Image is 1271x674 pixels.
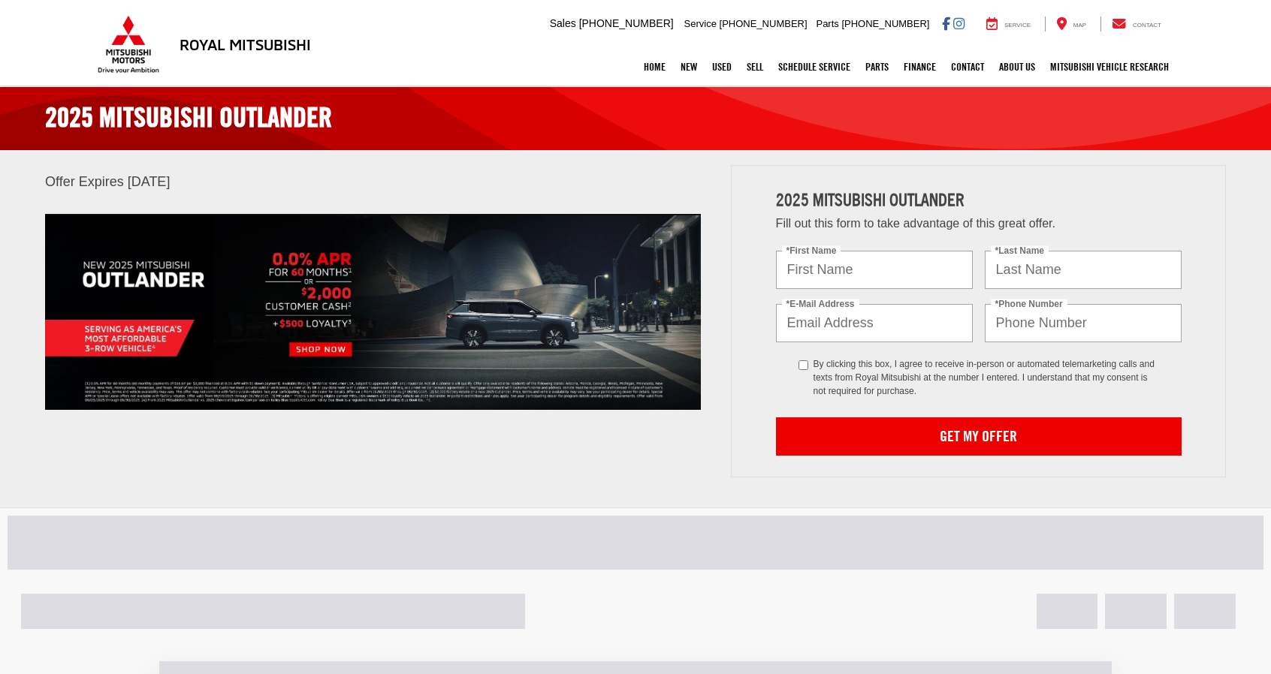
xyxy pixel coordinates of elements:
[975,17,1042,32] a: Service
[45,173,701,192] p: Offer Expires [DATE]
[799,357,1159,398] label: By clicking this box, I agree to receive in-person or automated telemarketing calls and texts fro...
[1043,48,1176,86] a: Mitsubishi Vehicle Research
[1004,22,1031,29] span: Service
[636,48,673,86] a: Home
[943,48,992,86] a: Contact
[720,18,808,29] span: [PHONE_NUMBER]
[684,18,717,29] span: Service
[771,48,858,86] a: Schedule Service: Opens in a new tab
[985,304,1182,342] input: Phone Number
[776,251,973,289] input: First Name
[579,17,674,29] span: [PHONE_NUMBER]
[1133,22,1161,29] span: Contact
[1045,17,1097,32] a: Map
[776,190,1182,209] h3: 2025 Mitsubishi Outlander
[992,48,1043,86] a: About Us
[776,417,1182,456] button: Get My Offer
[782,299,859,308] label: *E-Mail Address
[816,18,838,29] span: Parts
[782,245,841,255] label: *First Name
[673,48,705,86] a: New
[95,15,162,74] img: Mitsubishi
[739,48,771,86] a: Sell
[705,48,739,86] a: Used
[45,101,332,133] strong: 2025 Mitsubishi Outlander
[991,245,1049,255] label: *Last Name
[776,215,1182,233] p: Fill out this form to take advantage of this great offer.
[942,17,950,29] a: Facebook: Click to visit our Facebook page
[1100,17,1173,32] a: Contact
[896,48,943,86] a: Finance
[858,48,896,86] a: Parts: Opens in a new tab
[550,17,576,29] span: Sales
[985,251,1182,289] input: Last Name
[180,36,311,53] h3: Royal Mitsubishi
[841,18,929,29] span: [PHONE_NUMBER]
[776,304,973,342] input: Email Address
[991,299,1067,308] label: *Phone Number
[1073,22,1086,29] span: Map
[953,17,965,29] a: Instagram: Click to visit our Instagram page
